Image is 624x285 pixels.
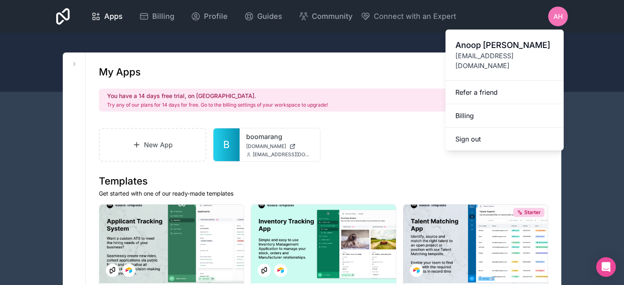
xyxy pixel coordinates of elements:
[374,11,456,22] span: Connect with an Expert
[238,7,289,25] a: Guides
[596,257,616,277] div: Open Intercom Messenger
[446,81,564,104] a: Refer a friend
[455,39,554,51] span: Anoop [PERSON_NAME]
[246,143,286,150] span: [DOMAIN_NAME]
[213,128,240,161] a: B
[277,267,284,274] img: Airtable Logo
[312,11,352,22] span: Community
[104,11,123,22] span: Apps
[246,143,313,150] a: [DOMAIN_NAME]
[99,189,548,198] p: Get started with one of our ready-made templates
[99,175,548,188] h1: Templates
[257,11,282,22] span: Guides
[446,104,564,128] a: Billing
[133,7,181,25] a: Billing
[126,267,132,274] img: Airtable Logo
[85,7,129,25] a: Apps
[553,11,563,21] span: AH
[455,51,554,71] span: [EMAIL_ADDRESS][DOMAIN_NAME]
[204,11,228,22] span: Profile
[99,128,206,162] a: New App
[107,102,328,108] p: Try any of our plans for 14 days for free. Go to the billing settings of your workspace to upgrade!
[246,132,313,141] a: boomarang
[223,138,230,151] span: B
[253,151,313,158] span: [EMAIL_ADDRESS][DOMAIN_NAME]
[184,7,234,25] a: Profile
[292,7,359,25] a: Community
[446,128,564,150] button: Sign out
[413,267,420,274] img: Airtable Logo
[99,66,141,79] h1: My Apps
[361,11,456,22] button: Connect with an Expert
[107,92,328,100] h2: You have a 14 days free trial, on [GEOGRAPHIC_DATA].
[152,11,174,22] span: Billing
[524,209,541,216] span: Starter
